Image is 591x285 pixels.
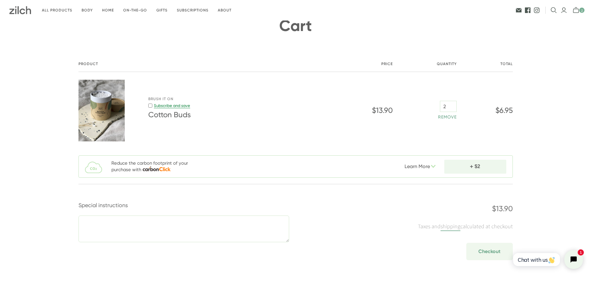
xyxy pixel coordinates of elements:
img: carbonclick [143,167,171,171]
span: $2 [475,164,480,169]
a: On-the-go [119,3,152,18]
a: Learn More [405,163,435,170]
a: Remove [416,114,457,120]
a: Home [97,3,119,18]
th: Product [78,55,331,72]
th: Total [468,55,513,72]
a: All products [37,3,77,18]
a: Subscriptions [172,3,213,18]
a: Cotton Buds [148,110,191,119]
span: $13.90 [492,204,513,213]
span: $6.95 [480,105,513,116]
button: Checkout [466,243,513,260]
span: Checkout [478,248,500,255]
img: Zilch has done the hard yards and handpicked the best ethical and sustainable products for you an... [9,6,31,14]
a: Body [77,3,97,18]
a: shipping [441,223,460,230]
a: Gifts [152,3,172,18]
p: Special instructions [78,201,289,210]
img: compostable bamboo cotton buds [78,80,125,141]
p: Taxes and calculated at checkout [302,222,513,231]
button: mini-cart-toggle [571,7,585,14]
div: Reduce the carbon footprint of your purchase with [111,160,204,173]
button: Open search [551,7,557,13]
th: Price [331,55,405,72]
th: Quantity [405,55,468,72]
iframe: Tidio Chat [506,245,588,274]
h1: Cart [78,17,513,34]
span: $13.90 [343,105,393,116]
button: $2 [444,160,506,174]
span: Brush It On [148,96,319,102]
a: About [213,3,236,18]
iframe: PayPal-paypal [302,270,513,284]
span: 2 [579,8,584,13]
a: Account [561,7,567,14]
span: Subscribe and save [154,103,190,108]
